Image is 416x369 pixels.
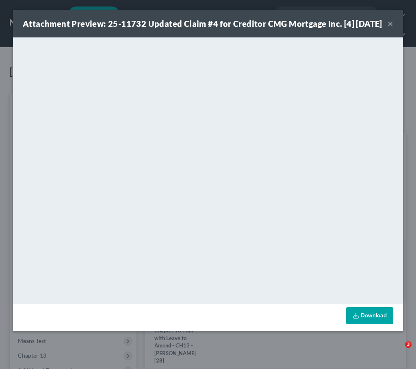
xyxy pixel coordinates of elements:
[23,19,382,28] strong: Attachment Preview: 25-11732 Updated Claim #4 for Creditor CMG Mortgage Inc. [4] [DATE]
[13,37,403,302] iframe: <object ng-attr-data='[URL][DOMAIN_NAME]' type='application/pdf' width='100%' height='650px'></ob...
[405,341,412,348] span: 3
[388,341,408,361] iframe: Intercom live chat
[346,307,393,324] a: Download
[388,19,393,28] button: ×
